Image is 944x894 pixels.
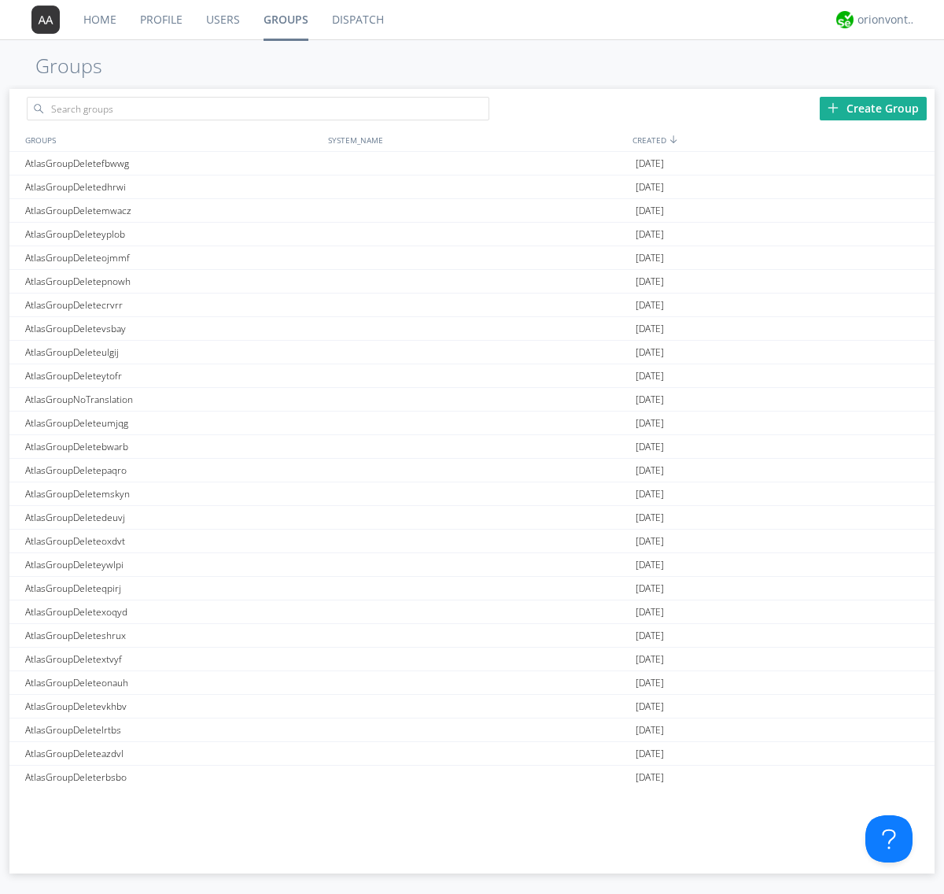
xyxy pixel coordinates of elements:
div: orionvontas+atlas+automation+org2 [857,12,916,28]
span: [DATE] [636,671,664,695]
span: [DATE] [636,388,664,412]
div: AtlasGroupDeleteoxdvt [21,530,324,552]
img: plus.svg [828,102,839,113]
div: GROUPS [21,128,320,151]
a: AtlasGroupDeleteojmmf[DATE] [9,246,935,270]
div: AtlasGroupDeletevkhbv [21,695,324,718]
div: AtlasGroupDeletepaqro [21,459,324,482]
span: [DATE] [636,624,664,648]
a: AtlasGroupDeletevkhbv[DATE] [9,695,935,719]
img: 373638.png [31,6,60,34]
a: AtlasGroupDeletecrvrr[DATE] [9,294,935,317]
a: AtlasGroupDeletebwarb[DATE] [9,435,935,459]
div: AtlasGroupDeletemskyn [21,482,324,505]
a: AtlasGroupDeletelrtbs[DATE] [9,719,935,742]
span: [DATE] [636,459,664,482]
div: AtlasGroupDeleteonauh [21,671,324,694]
a: AtlasGroupDeleteazdvl[DATE] [9,742,935,766]
span: [DATE] [636,482,664,506]
span: [DATE] [636,600,664,624]
span: [DATE] [636,270,664,294]
div: AtlasGroupDeletemwacz [21,199,324,222]
span: [DATE] [636,435,664,459]
a: AtlasGroupDeleteumjqg[DATE] [9,412,935,435]
span: [DATE] [636,152,664,175]
iframe: Toggle Customer Support [865,815,913,863]
a: AtlasGroupDeleteoxdvt[DATE] [9,530,935,553]
div: AtlasGroupDeleteojmmf [21,246,324,269]
div: AtlasGroupDeletelrtbs [21,719,324,741]
a: AtlasGroupDeleteyplob[DATE] [9,223,935,246]
a: AtlasGroupDeleteytofr[DATE] [9,364,935,388]
div: AtlasGroupDeleteshrux [21,624,324,647]
span: [DATE] [636,199,664,223]
div: AtlasGroupDeleteazdvl [21,742,324,765]
a: AtlasGroupDeletepnowh[DATE] [9,270,935,294]
span: [DATE] [636,223,664,246]
div: AtlasGroupDeleterbsbo [21,766,324,789]
div: AtlasGroupDeleteyplob [21,223,324,246]
div: AtlasGroupDeletevsbay [21,317,324,340]
span: [DATE] [636,553,664,577]
a: AtlasGroupDeleteywlpi[DATE] [9,553,935,577]
div: CREATED [629,128,935,151]
img: 29d36aed6fa347d5a1537e7736e6aa13 [836,11,854,28]
span: [DATE] [636,341,664,364]
div: AtlasGroupDeleteqpirj [21,577,324,600]
span: [DATE] [636,719,664,742]
span: [DATE] [636,577,664,600]
div: AtlasGroupDeleteywlpi [21,553,324,576]
span: [DATE] [636,648,664,671]
span: [DATE] [636,317,664,341]
span: [DATE] [636,294,664,317]
div: AtlasGroupDeletextvyf [21,648,324,670]
div: AtlasGroupDeletexoqyd [21,600,324,623]
a: AtlasGroupDeletefbwwg[DATE] [9,152,935,175]
div: Create Group [820,97,927,120]
a: AtlasGroupDeleteqpirj[DATE] [9,577,935,600]
div: AtlasGroupDeleteulgij [21,341,324,364]
a: AtlasGroupDeletextvyf[DATE] [9,648,935,671]
a: AtlasGroupDeleteulgij[DATE] [9,341,935,364]
div: AtlasGroupDeletefbwwg [21,152,324,175]
div: AtlasGroupDeletedeuvj [21,506,324,529]
a: AtlasGroupDeletepaqro[DATE] [9,459,935,482]
a: AtlasGroupDeletexoqyd[DATE] [9,600,935,624]
div: AtlasGroupDeleteytofr [21,364,324,387]
a: AtlasGroupDeletedeuvj[DATE] [9,506,935,530]
a: AtlasGroupDeleteonauh[DATE] [9,671,935,695]
div: AtlasGroupDeleteumjqg [21,412,324,434]
a: AtlasGroupNoTranslation[DATE] [9,388,935,412]
a: AtlasGroupDeleterbsbo[DATE] [9,766,935,789]
span: [DATE] [636,766,664,789]
span: [DATE] [636,364,664,388]
div: AtlasGroupDeletepnowh [21,270,324,293]
div: SYSTEM_NAME [324,128,629,151]
span: [DATE] [636,695,664,719]
span: [DATE] [636,246,664,270]
input: Search groups [27,97,489,120]
a: AtlasGroupDeletevsbay[DATE] [9,317,935,341]
a: AtlasGroupDeleteshrux[DATE] [9,624,935,648]
span: [DATE] [636,175,664,199]
div: AtlasGroupDeletecrvrr [21,294,324,316]
a: AtlasGroupDeletemskyn[DATE] [9,482,935,506]
div: AtlasGroupDeletebwarb [21,435,324,458]
span: [DATE] [636,742,664,766]
span: [DATE] [636,530,664,553]
span: [DATE] [636,412,664,435]
a: AtlasGroupDeletemwacz[DATE] [9,199,935,223]
div: AtlasGroupNoTranslation [21,388,324,411]
div: AtlasGroupDeletedhrwi [21,175,324,198]
a: AtlasGroupDeletedhrwi[DATE] [9,175,935,199]
span: [DATE] [636,506,664,530]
